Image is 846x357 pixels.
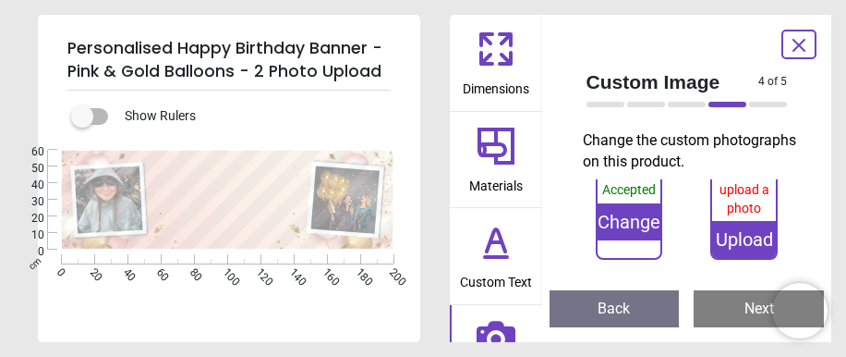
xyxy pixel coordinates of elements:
span: 40 [119,265,131,277]
span: cm [26,255,42,272]
button: Custom Text [450,208,542,304]
span: Dimensions [463,71,529,99]
span: 0 [9,244,44,260]
div: Change [598,203,660,240]
span: 100 [219,265,231,277]
span: 80 [186,265,198,277]
h5: Personalised Happy Birthday Banner - Pink & Gold Balloons - 2 Photo Upload [67,30,391,91]
div: Show Rulers [82,105,420,128]
iframe: Brevo live chat [772,283,828,339]
span: 60 [152,265,164,277]
div: Upload [712,221,775,258]
span: 200 [386,265,398,277]
span: 120 [252,265,264,277]
p: Change the custom photographs on this product. [583,130,803,172]
span: 4 of 5 [758,74,787,90]
span: 0 [53,265,65,277]
span: Custom Text [460,265,532,292]
span: 160 [319,265,331,277]
span: 20 [86,265,98,277]
span: 180 [352,265,364,277]
span: 50 [9,161,44,177]
span: 20 [9,211,44,227]
button: Back [550,290,680,327]
span: 40 [9,178,44,193]
button: Materials [450,112,542,208]
span: 140 [285,265,297,277]
button: Next [694,290,824,327]
span: 30 [9,194,44,210]
span: 60 [9,144,44,160]
span: 10 [9,228,44,243]
button: Dimensions [450,15,542,111]
span: Please upload a photo [719,165,769,215]
span: Custom Image [586,68,759,95]
span: Materials [469,168,523,196]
